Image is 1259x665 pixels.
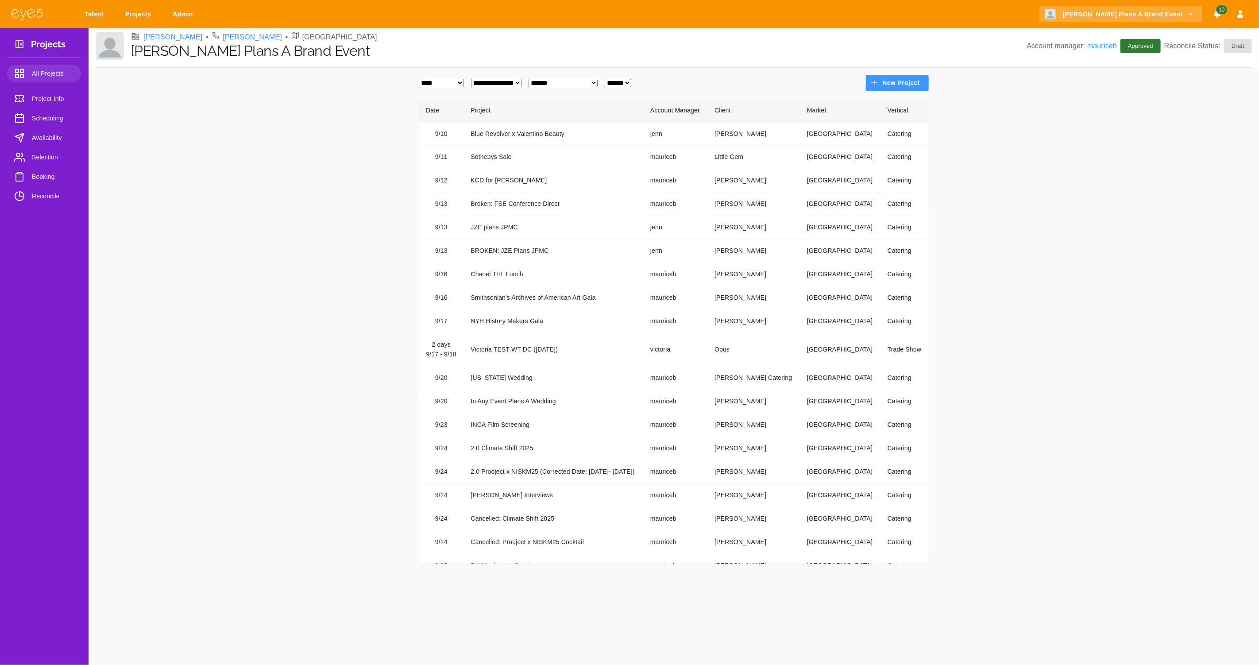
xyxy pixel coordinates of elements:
a: Projects [120,6,160,23]
h1: [PERSON_NAME] Plans A Brand Event [131,43,1027,59]
a: Selection [7,148,81,166]
div: 9/13 [426,223,456,232]
td: mauriceb [643,460,707,484]
td: [PERSON_NAME] [707,484,800,507]
td: mauriceb [643,286,707,310]
td: Broken: FSE Conference Direct [463,193,643,216]
div: 9/20 [426,373,456,383]
td: [PERSON_NAME] [707,507,800,530]
div: 9/24 [426,491,456,500]
td: [GEOGRAPHIC_DATA] [800,367,881,390]
td: [PERSON_NAME] [707,310,800,333]
div: 9/24 [426,444,456,453]
div: 9/16 [426,293,456,303]
td: [PERSON_NAME] Catering [707,367,800,390]
td: [GEOGRAPHIC_DATA] [800,554,881,577]
div: 9/12 [426,176,456,186]
td: [GEOGRAPHIC_DATA] [800,333,881,367]
td: [PERSON_NAME] [707,216,800,240]
td: JZE plans JPMC [463,216,643,240]
h3: Projects [31,39,66,53]
td: mauriceb [643,193,707,216]
div: 9/23 [426,420,456,430]
td: [GEOGRAPHIC_DATA] [800,122,881,146]
td: Catering [881,367,929,390]
td: [PERSON_NAME] [707,193,800,216]
td: [GEOGRAPHIC_DATA] [800,390,881,414]
td: [GEOGRAPHIC_DATA] [800,310,881,333]
td: mauriceb [643,437,707,460]
button: [PERSON_NAME] Plans A Brand Event [1039,6,1202,23]
td: [PERSON_NAME] [707,390,800,414]
td: mauriceb [643,554,707,577]
td: Chanel THL Lunch [463,263,643,286]
td: INCA Film Screening [463,414,643,437]
td: Cancelled: Climate Shift 2025 [463,507,643,530]
th: Project [463,98,643,123]
td: [GEOGRAPHIC_DATA] [800,169,881,193]
td: [US_STATE] Wedding [463,367,643,390]
td: Victoria TEST WT DC ([DATE]) [463,333,643,367]
td: Catering [881,240,929,263]
th: Date [419,98,463,123]
td: [PERSON_NAME] [707,554,800,577]
div: 9/16 [426,270,456,279]
img: Client logo [1045,9,1056,19]
td: 2.0 Prodject x NISKM25 (Corrected Date: [DATE]- [DATE]) [463,460,643,484]
td: [PERSON_NAME] Interviews [463,484,643,507]
td: [PERSON_NAME] [707,263,800,286]
a: Availability [7,129,81,147]
td: [GEOGRAPHIC_DATA] [800,484,881,507]
td: [PERSON_NAME] [707,240,800,263]
img: eye5 [11,8,43,21]
td: victoria [643,333,707,367]
td: [GEOGRAPHIC_DATA] [800,530,881,554]
p: [GEOGRAPHIC_DATA] [302,32,377,43]
td: Catering [881,310,929,333]
td: mauriceb [643,169,707,193]
td: mauriceb [643,530,707,554]
td: [GEOGRAPHIC_DATA] [800,286,881,310]
div: 9/17 [426,317,456,326]
td: Sothebys Sale [463,146,643,169]
td: mauriceb [643,507,707,530]
div: 2 days [426,340,456,350]
td: mauriceb [643,367,707,390]
a: Talent [79,6,112,23]
td: 2.0 Climate Shift 2025 [463,437,643,460]
td: Little Gem [707,146,800,169]
td: mauriceb [643,414,707,437]
td: [GEOGRAPHIC_DATA] [800,263,881,286]
a: [PERSON_NAME] [143,32,203,43]
td: Catering [881,286,929,310]
th: Vertical [881,98,929,123]
span: Reconcile [32,191,74,201]
span: Booking [32,171,74,182]
td: mauriceb [643,146,707,169]
td: jenn [643,122,707,146]
span: Selection [32,152,74,162]
td: [PERSON_NAME] [707,530,800,554]
td: [GEOGRAPHIC_DATA] [800,193,881,216]
td: [PERSON_NAME] [707,414,800,437]
td: mauriceb [643,484,707,507]
td: [PERSON_NAME] [707,122,800,146]
td: Catering [881,216,929,240]
td: NYH History Makers Gala [463,310,643,333]
td: jenn [643,216,707,240]
td: Catering [881,169,929,193]
div: 9/25 [426,561,456,571]
span: Project Info [32,93,74,104]
td: [PERSON_NAME] [707,286,800,310]
td: RH Manhasset Opening [463,554,643,577]
td: jenn [643,240,707,263]
td: [PERSON_NAME] [707,169,800,193]
button: Notifications [1209,6,1225,23]
td: Catering [881,193,929,216]
td: [GEOGRAPHIC_DATA] [800,240,881,263]
div: 9/13 [426,199,456,209]
td: [PERSON_NAME] [707,460,800,484]
span: Draft [1226,42,1250,50]
div: 9/24 [426,537,456,547]
p: Account manager: [1027,41,1117,51]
